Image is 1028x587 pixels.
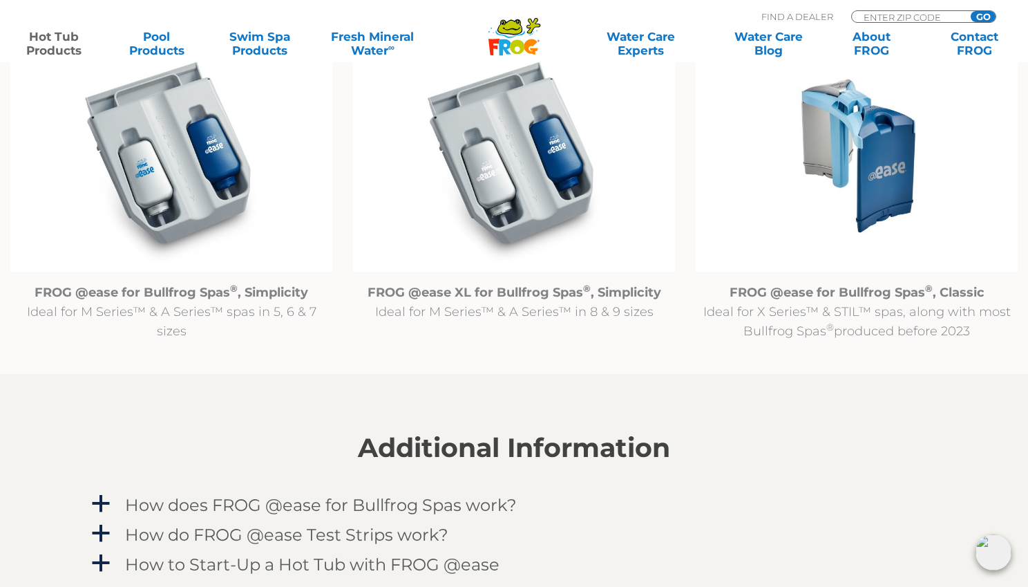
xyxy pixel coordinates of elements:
a: PoolProducts [117,30,197,57]
h2: Additional Information [89,433,939,463]
a: Fresh MineralWater∞ [323,30,423,57]
h4: How do FROG @ease Test Strips work? [125,525,448,544]
h4: How does FROG @ease for Bullfrog Spas work? [125,496,517,514]
sup: ® [925,283,933,294]
sup: ® [230,283,238,294]
a: ContactFROG [934,30,1014,57]
sup: ∞ [388,42,394,53]
p: Ideal for M Series™ & A Series™ in 8 & 9 sizes [353,283,675,322]
a: Water CareBlog [728,30,808,57]
a: a How to Start-Up a Hot Tub with FROG @ease [89,552,939,577]
sup: ® [583,283,591,294]
img: openIcon [975,534,1011,570]
img: Untitled design (94) [696,39,1018,272]
input: Zip Code Form [862,11,955,23]
sup: ® [826,322,834,333]
a: Water CareExperts [575,30,705,57]
strong: FROG @ease for Bullfrog Spas , Simplicity [35,285,308,300]
a: a How do FROG @ease Test Strips work? [89,522,939,548]
strong: FROG @ease XL for Bullfrog Spas , Simplicity [368,285,661,300]
input: GO [971,11,996,22]
img: @ease_Bullfrog_FROG @easeXL for Bullfrog Spas with Filter [353,39,675,272]
p: Ideal for M Series™ & A Series™ spas in 5, 6 & 7 sizes [10,283,332,341]
a: AboutFROG [831,30,911,57]
h4: How to Start-Up a Hot Tub with FROG @ease [125,555,499,574]
span: a [91,523,111,544]
a: Hot TubProducts [14,30,94,57]
strong: FROG @ease for Bullfrog Spas , Classic [730,285,984,300]
a: Swim SpaProducts [220,30,300,57]
p: Ideal for X Series™ & STIL™ spas, along with most Bullfrog Spas produced before 2023 [696,283,1018,341]
a: a How does FROG @ease for Bullfrog Spas work? [89,492,939,518]
p: Find A Dealer [761,10,833,23]
span: a [91,553,111,574]
img: @ease_Bullfrog_FROG @ease R180 for Bullfrog Spas with Filter [10,39,332,272]
span: a [91,494,111,514]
